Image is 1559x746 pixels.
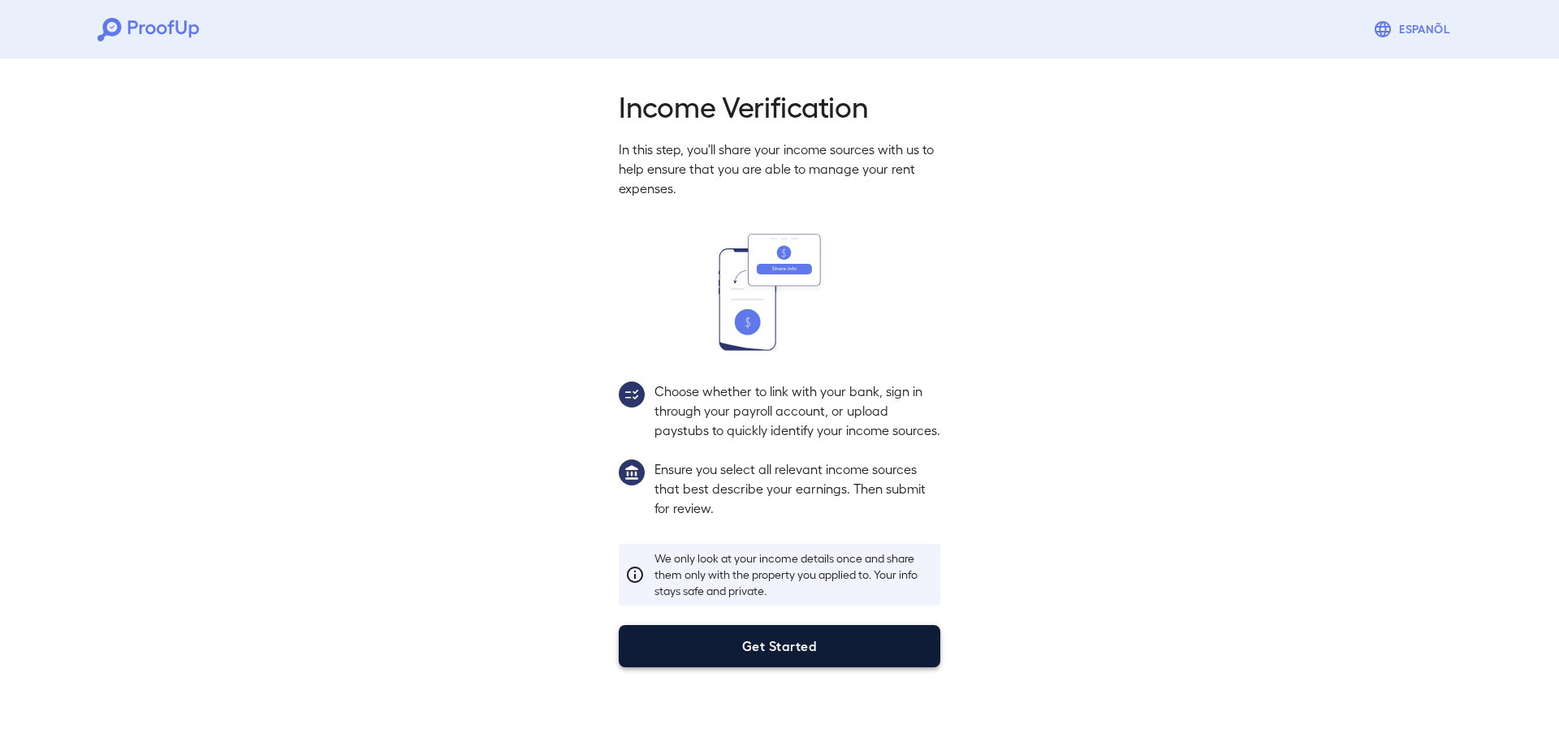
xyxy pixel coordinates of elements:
[619,459,645,485] img: group1.svg
[654,382,940,440] p: Choose whether to link with your bank, sign in through your payroll account, or upload paystubs t...
[619,382,645,407] img: group2.svg
[619,140,940,198] p: In this step, you'll share your income sources with us to help ensure that you are able to manage...
[654,550,934,599] p: We only look at your income details once and share them only with the property you applied to. Yo...
[619,625,940,667] button: Get Started
[654,459,940,518] p: Ensure you select all relevant income sources that best describe your earnings. Then submit for r...
[619,88,940,123] h2: Income Verification
[719,234,840,351] img: transfer_money.svg
[1367,13,1462,45] button: Espanõl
